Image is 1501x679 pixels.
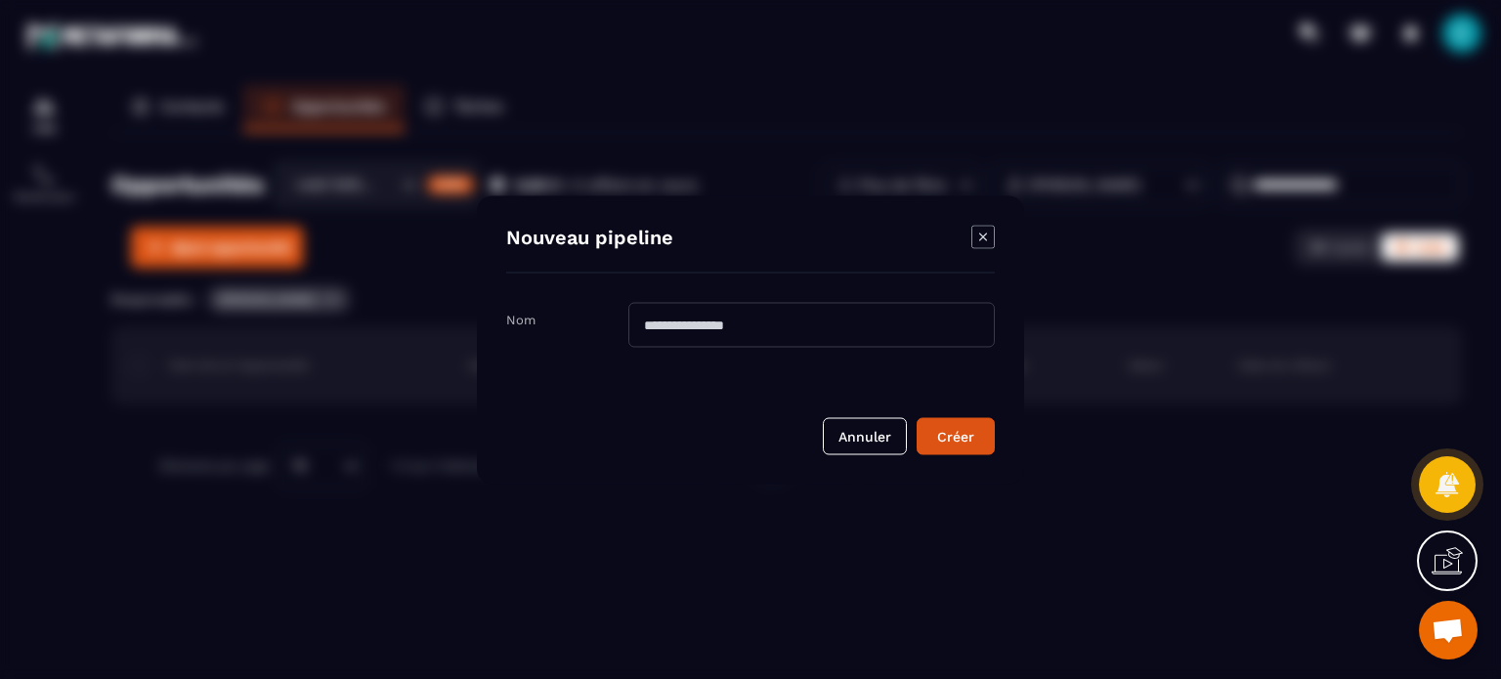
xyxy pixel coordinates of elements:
button: Annuler [823,417,907,454]
div: Créer [929,426,982,446]
label: Nom [506,312,536,326]
div: Ouvrir le chat [1419,601,1478,659]
h4: Nouveau pipeline [506,225,673,252]
button: Créer [917,417,995,454]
